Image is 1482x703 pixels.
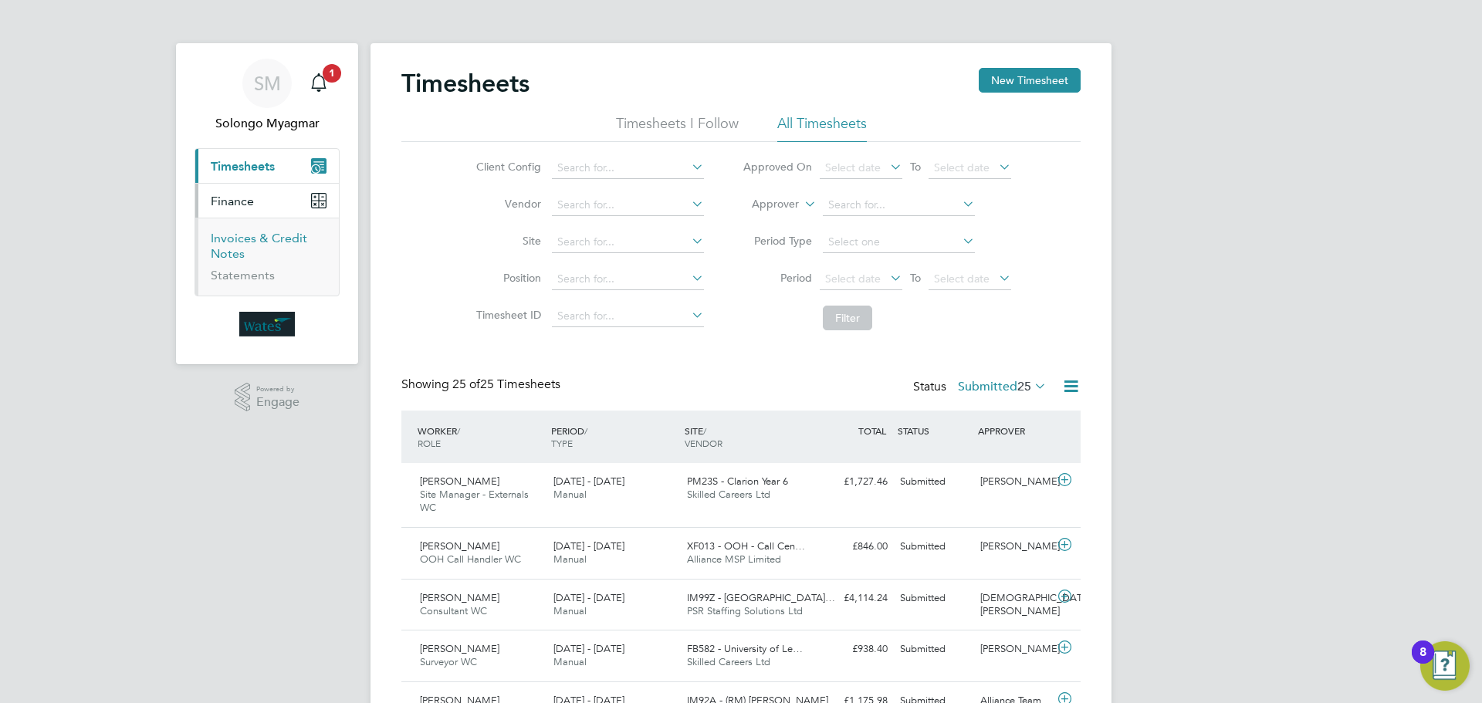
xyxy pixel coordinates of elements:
span: [PERSON_NAME] [420,539,499,553]
a: Invoices & Credit Notes [211,231,307,261]
label: Approver [729,197,799,212]
label: Vendor [472,197,541,211]
span: / [457,424,460,437]
span: Engage [256,396,299,409]
span: IM99Z - [GEOGRAPHIC_DATA]… [687,591,835,604]
span: Select date [934,272,990,286]
span: Site Manager - Externals WC [420,488,529,514]
span: [DATE] - [DATE] [553,539,624,553]
label: Approved On [743,160,812,174]
span: / [584,424,587,437]
span: Manual [553,488,587,501]
span: [PERSON_NAME] [420,642,499,655]
span: / [703,424,706,437]
span: Manual [553,604,587,617]
label: Timesheet ID [472,308,541,322]
span: [PERSON_NAME] [420,475,499,488]
div: Submitted [894,586,974,611]
label: Period Type [743,234,812,248]
div: Status [913,377,1050,398]
span: Timesheets [211,159,275,174]
input: Search for... [552,306,704,327]
div: Finance [195,218,339,296]
span: Solongo Myagmar [195,114,340,133]
input: Search for... [552,269,704,290]
span: Select date [825,272,881,286]
span: Skilled Careers Ltd [687,488,770,501]
span: [DATE] - [DATE] [553,591,624,604]
label: Client Config [472,160,541,174]
input: Search for... [552,194,704,216]
div: £1,727.46 [814,469,894,495]
div: Submitted [894,469,974,495]
nav: Main navigation [176,43,358,364]
span: ROLE [418,437,441,449]
span: To [905,268,925,288]
span: [DATE] - [DATE] [553,475,624,488]
div: WORKER [414,417,547,457]
button: Timesheets [195,149,339,183]
span: Select date [825,161,881,174]
span: Skilled Careers Ltd [687,655,770,668]
span: PM23S - Clarion Year 6 [687,475,788,488]
a: 1 [303,59,334,108]
span: 25 [1017,379,1031,394]
div: [PERSON_NAME] [974,469,1054,495]
div: [PERSON_NAME] [974,637,1054,662]
div: Showing [401,377,563,393]
span: Powered by [256,383,299,396]
div: Submitted [894,534,974,559]
span: VENDOR [685,437,722,449]
span: SM [254,73,281,93]
div: STATUS [894,417,974,444]
span: Select date [934,161,990,174]
span: [DATE] - [DATE] [553,642,624,655]
button: Filter [823,306,872,330]
a: Powered byEngage [235,383,300,412]
a: SMSolongo Myagmar [195,59,340,133]
li: All Timesheets [777,114,867,142]
button: New Timesheet [979,68,1081,93]
span: FB582 - University of Le… [687,642,803,655]
input: Select one [823,232,975,253]
div: Submitted [894,637,974,662]
label: Submitted [958,379,1047,394]
span: To [905,157,925,177]
div: [DEMOGRAPHIC_DATA][PERSON_NAME] [974,586,1054,624]
span: Manual [553,553,587,566]
span: XF013 - OOH - Call Cen… [687,539,805,553]
label: Period [743,271,812,285]
a: Go to home page [195,312,340,336]
div: APPROVER [974,417,1054,444]
span: [PERSON_NAME] [420,591,499,604]
span: 25 Timesheets [452,377,560,392]
span: Consultant WC [420,604,487,617]
label: Position [472,271,541,285]
button: Open Resource Center, 8 new notifications [1420,641,1470,691]
div: £938.40 [814,637,894,662]
span: 25 of [452,377,480,392]
span: Surveyor WC [420,655,477,668]
span: TOTAL [858,424,886,437]
div: [PERSON_NAME] [974,534,1054,559]
span: TYPE [551,437,573,449]
span: PSR Staffing Solutions Ltd [687,604,803,617]
span: OOH Call Handler WC [420,553,521,566]
span: Alliance MSP Limited [687,553,781,566]
input: Search for... [823,194,975,216]
button: Finance [195,184,339,218]
div: £4,114.24 [814,586,894,611]
span: 1 [323,64,341,83]
span: Manual [553,655,587,668]
span: Finance [211,194,254,208]
input: Search for... [552,157,704,179]
li: Timesheets I Follow [616,114,739,142]
a: Statements [211,268,275,282]
h2: Timesheets [401,68,530,99]
div: SITE [681,417,814,457]
div: 8 [1419,652,1426,672]
div: PERIOD [547,417,681,457]
input: Search for... [552,232,704,253]
label: Site [472,234,541,248]
div: £846.00 [814,534,894,559]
